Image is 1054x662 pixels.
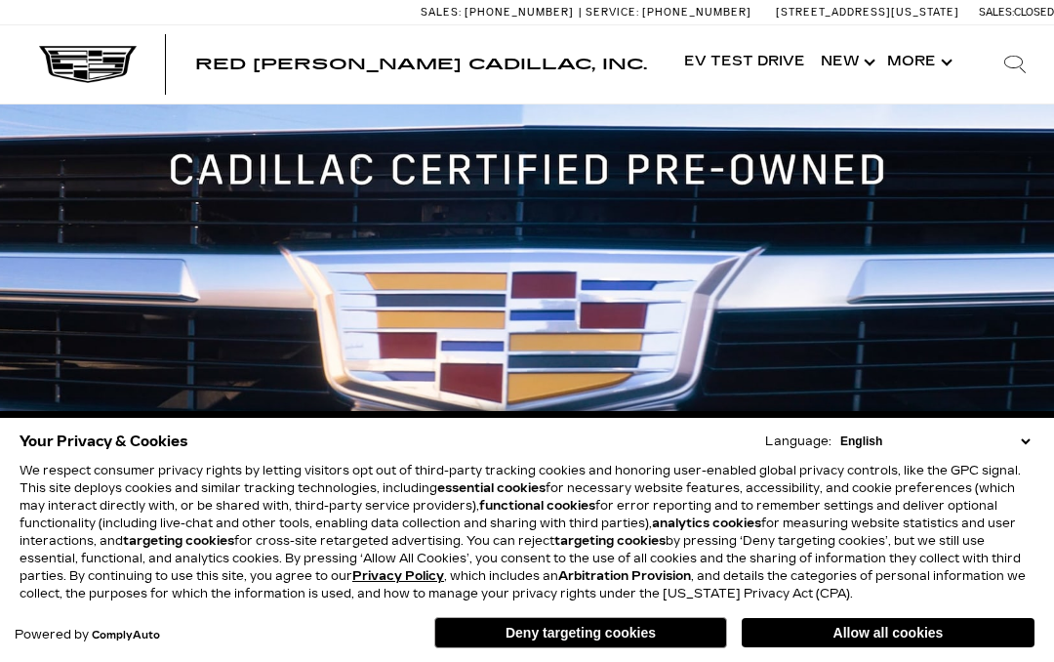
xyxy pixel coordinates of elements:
strong: analytics cookies [652,517,761,530]
span: Closed [1014,6,1054,19]
p: We respect consumer privacy rights by letting visitors opt out of third-party tracking cookies an... [20,462,1034,602]
span: [PHONE_NUMBER] [642,6,751,19]
strong: essential cookies [437,481,546,495]
span: Service: [586,6,639,19]
a: [STREET_ADDRESS][US_STATE] [776,6,959,19]
a: Red [PERSON_NAME] Cadillac, Inc. [195,57,647,72]
span: Your Privacy & Cookies [20,428,188,455]
div: Language: [765,435,831,447]
span: [PHONE_NUMBER] [465,6,574,19]
a: New [813,23,879,102]
strong: targeting cookies [123,534,234,548]
a: ComplyAuto [92,630,160,641]
button: Allow all cookies [742,618,1034,647]
span: Sales: [979,6,1014,19]
a: EV Test Drive [676,23,813,102]
strong: functional cookies [479,499,595,513]
a: Privacy Policy [352,569,444,583]
span: Red [PERSON_NAME] Cadillac, Inc. [195,55,647,73]
img: Cadillac Dark Logo with Cadillac White Text [39,46,137,83]
a: Sales: [PHONE_NUMBER] [421,7,579,18]
select: Language Select [835,433,1034,450]
button: More [879,23,956,102]
a: Service: [PHONE_NUMBER] [579,7,756,18]
strong: targeting cookies [554,534,666,548]
strong: Arbitration Provision [558,569,691,583]
button: Deny targeting cookies [434,617,727,648]
span: Sales: [421,6,462,19]
div: Powered by [15,629,160,641]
